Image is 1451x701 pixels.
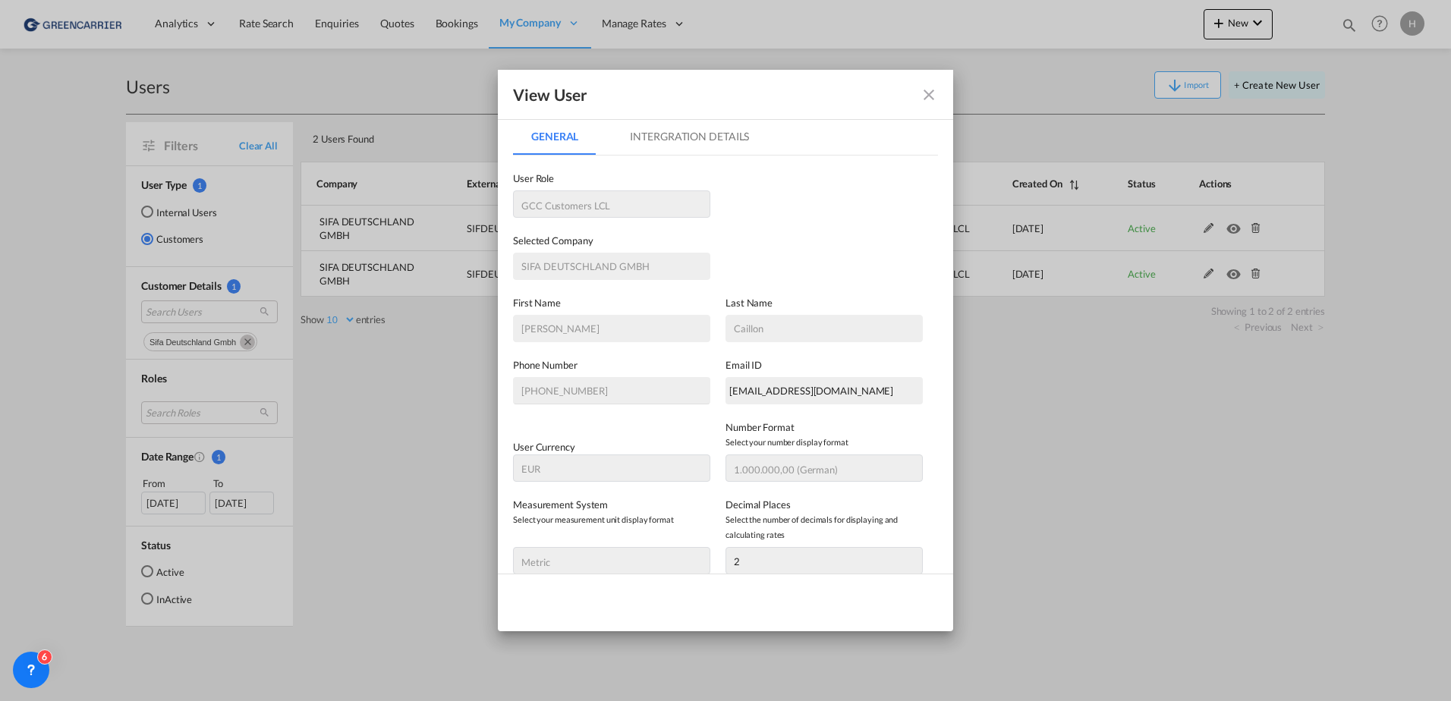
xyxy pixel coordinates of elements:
[513,233,710,248] label: Selected Company
[725,497,923,512] label: Decimal Places
[725,295,923,310] label: Last Name
[521,556,549,568] div: metric
[734,464,838,476] div: 1.000.000,00 (German)
[513,171,710,186] label: User Role
[513,85,587,105] div: View User
[498,70,953,630] md-dialog: GeneralIntergration Details ...
[513,190,710,218] md-select: {{(ctrl.parent.createData.viewShipper && !ctrl.parent.createData.user_data.role_id) ? 'N/A' : 'Se...
[914,80,944,110] button: icon-close fg-AAA8AD
[725,435,923,450] span: Select your number display format
[725,315,923,342] input: Last name
[725,377,923,404] div: mcaillon@sifalogistics.com
[725,420,923,435] label: Number Format
[513,315,710,342] input: First name
[612,118,767,155] md-tab-item: Intergration Details
[513,253,710,280] input: Selected Company
[513,118,782,155] md-pagination-wrapper: Use the left and right arrow keys to navigate between tabs
[920,86,938,104] md-icon: icon-close fg-AAA8AD
[734,555,740,567] div: 2
[513,454,710,482] md-select: Select Currency: € EUREuro
[513,118,596,155] md-tab-item: General
[513,357,710,373] label: Phone Number
[513,512,710,527] span: Select your measurement unit display format
[513,441,575,453] label: User Currency
[513,497,710,512] label: Measurement System
[725,512,923,542] span: Select the number of decimals for displaying and calculating rates
[521,461,708,476] span: EUR
[521,200,610,212] div: GCC Customers LCL
[513,377,710,404] input: +49 40883653463
[725,357,923,373] label: Email ID
[513,295,710,310] label: First Name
